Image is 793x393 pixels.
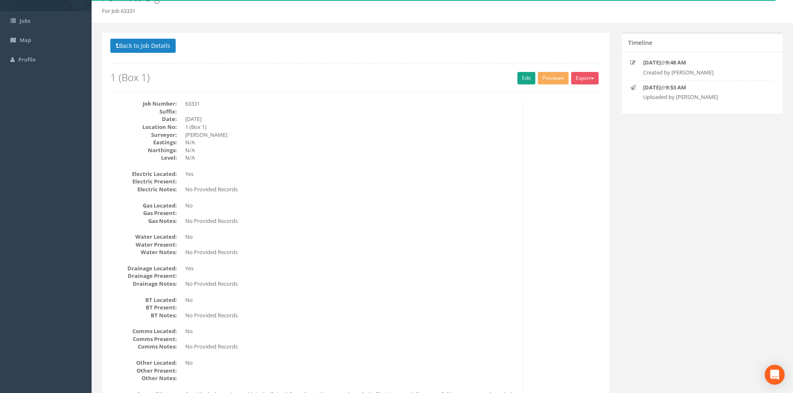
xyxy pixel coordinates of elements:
dt: Drainage Notes: [110,280,177,288]
dt: Gas Present: [110,209,177,217]
dd: Yes [185,170,517,178]
dt: Suffix: [110,108,177,116]
button: Export [571,72,599,84]
p: Created by [PERSON_NAME] [643,69,761,77]
button: Preview [538,72,569,84]
strong: [DATE] [643,59,661,66]
dt: Location No: [110,123,177,131]
dt: Date: [110,115,177,123]
dt: BT Located: [110,296,177,304]
dt: BT Present: [110,304,177,311]
p: Uploaded by [PERSON_NAME] [643,93,761,101]
a: Edit [517,72,535,84]
button: Back to Job Details [110,39,176,53]
p: @ [643,84,761,91]
dt: Electric Notes: [110,185,177,193]
dd: Yes [185,264,517,272]
dd: N/A [185,146,517,154]
dd: No [185,233,517,241]
span: Jobs [20,17,30,25]
dd: No Provided Records [185,185,517,193]
h5: Timeline [628,40,652,46]
dt: Eastings: [110,138,177,146]
dd: 1 (Box 1) [185,123,517,131]
dt: Comms Notes: [110,343,177,351]
dd: N/A [185,138,517,146]
dd: No [185,327,517,335]
p: @ [643,59,761,67]
dd: No Provided Records [185,280,517,288]
dd: [DATE] [185,115,517,123]
dt: Electric Located: [110,170,177,178]
dd: No Provided Records [185,343,517,351]
strong: 9:53 AM [666,84,686,91]
dd: No [185,359,517,367]
div: Open Intercom Messenger [765,365,785,385]
dt: Other Located: [110,359,177,367]
dd: No [185,202,517,210]
dt: Water Located: [110,233,177,241]
dd: [PERSON_NAME] [185,131,517,139]
dt: Gas Located: [110,202,177,210]
dt: Surveyor: [110,131,177,139]
li: For Job 63331 [102,7,135,15]
dt: Water Notes: [110,248,177,256]
dt: Gas Notes: [110,217,177,225]
dd: No Provided Records [185,248,517,256]
strong: 9:48 AM [666,59,686,66]
dt: Comms Located: [110,327,177,335]
dt: Level: [110,154,177,162]
dt: Electric Present: [110,178,177,185]
dd: No Provided Records [185,311,517,319]
dt: Job Number: [110,100,177,108]
dt: Other Notes: [110,374,177,382]
dd: No Provided Records [185,217,517,225]
dt: Drainage Located: [110,264,177,272]
dd: 63331 [185,100,517,108]
dt: Drainage Present: [110,272,177,280]
strong: [DATE] [643,84,661,91]
dt: Northings: [110,146,177,154]
dt: Other Present: [110,367,177,375]
dt: Comms Present: [110,335,177,343]
dd: N/A [185,154,517,162]
dd: No [185,296,517,304]
dt: Water Present: [110,241,177,249]
h2: 1 (Box 1) [110,72,601,83]
span: Profile [18,56,35,63]
span: Map [20,36,31,44]
dt: BT Notes: [110,311,177,319]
